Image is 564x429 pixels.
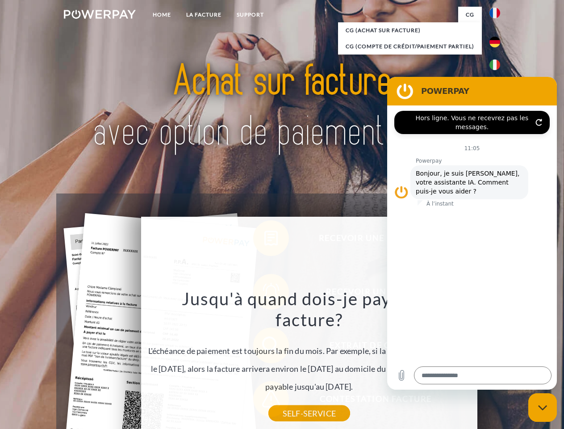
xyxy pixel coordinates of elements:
[489,8,500,18] img: fr
[528,393,557,422] iframe: Bouton de lancement de la fenêtre de messagerie, conversation en cours
[489,59,500,70] img: it
[179,7,229,23] a: LA FACTURE
[145,7,179,23] a: Home
[489,37,500,47] img: de
[146,288,472,413] div: L'échéance de paiement est toujours la fin du mois. Par exemple, si la commande a été passée le [...
[458,7,482,23] a: CG
[64,10,136,19] img: logo-powerpay-white.svg
[85,43,479,171] img: title-powerpay_fr.svg
[338,22,482,38] a: CG (achat sur facture)
[229,7,272,23] a: Support
[146,288,472,331] h3: Jusqu'à quand dois-je payer ma facture?
[387,77,557,390] iframe: Fenêtre de messagerie
[338,38,482,55] a: CG (Compte de crédit/paiement partiel)
[268,405,350,421] a: SELF-SERVICE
